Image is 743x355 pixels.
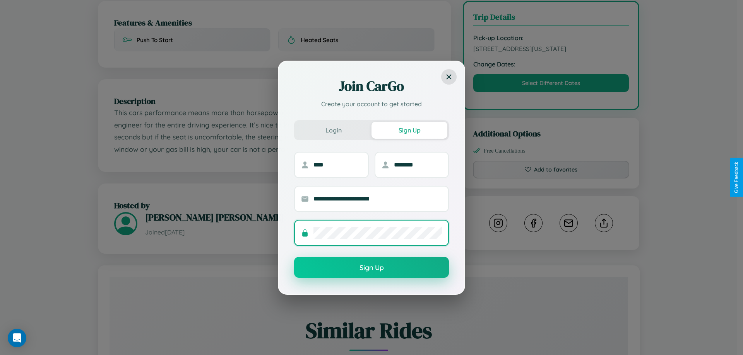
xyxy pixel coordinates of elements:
[294,257,449,278] button: Sign Up
[371,122,447,139] button: Sign Up
[294,77,449,95] h2: Join CarGo
[734,162,739,193] div: Give Feedback
[8,329,26,347] div: Open Intercom Messenger
[294,99,449,109] p: Create your account to get started
[296,122,371,139] button: Login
